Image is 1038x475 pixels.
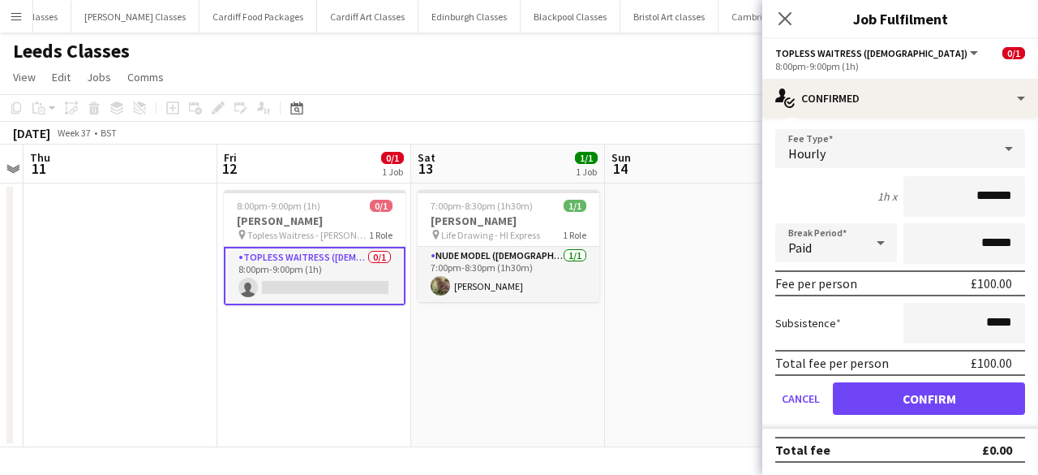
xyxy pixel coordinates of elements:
span: 11 [28,159,50,178]
span: Thu [30,150,50,165]
span: 13 [415,159,435,178]
div: £100.00 [971,355,1012,371]
button: Cardiff Food Packages [199,1,317,32]
span: Hourly [788,145,826,162]
span: Week 37 [54,127,94,139]
button: Cancel [775,382,826,415]
h3: [PERSON_NAME] [224,214,405,228]
app-card-role: Nude Model ([DEMOGRAPHIC_DATA])1/17:00pm-8:30pm (1h30m)[PERSON_NAME] [418,247,599,302]
div: 8:00pm-9:00pm (1h) [775,60,1025,72]
label: Subsistence [775,316,841,330]
span: Comms [127,70,164,84]
span: Topless Waitress - [PERSON_NAME][GEOGRAPHIC_DATA] [247,229,369,241]
span: 14 [609,159,631,178]
span: 1 Role [563,229,586,241]
span: Jobs [87,70,111,84]
a: Comms [121,67,170,88]
span: 0/1 [381,152,404,164]
h1: Leeds Classes [13,39,130,63]
div: £0.00 [982,442,1012,458]
app-card-role: Topless Waitress ([DEMOGRAPHIC_DATA])0/18:00pm-9:00pm (1h) [224,247,405,305]
div: 1 Job [576,166,597,178]
span: Sat [418,150,435,165]
h3: Job Fulfilment [762,8,1038,29]
div: 1 Job [382,166,403,178]
app-job-card: 8:00pm-9:00pm (1h)0/1[PERSON_NAME] Topless Waitress - [PERSON_NAME][GEOGRAPHIC_DATA]1 RoleTopless... [224,190,405,305]
span: Edit [52,70,71,84]
span: 1/1 [575,152,598,164]
app-job-card: 7:00pm-8:30pm (1h30m)1/1[PERSON_NAME] Life Drawing - HI Express1 RoleNude Model ([DEMOGRAPHIC_DAT... [418,190,599,302]
span: Life Drawing - HI Express [441,229,540,241]
span: Sun [611,150,631,165]
div: 1h x [877,189,897,204]
a: Edit [45,67,77,88]
div: [DATE] [13,125,50,141]
button: Blackpool Classes [521,1,620,32]
span: Fri [224,150,237,165]
a: Jobs [80,67,118,88]
span: Paid [788,240,812,256]
button: Cardiff Art Classes [317,1,418,32]
span: 12 [221,159,237,178]
span: 1 Role [369,229,392,241]
span: 8:00pm-9:00pm (1h) [237,200,320,212]
button: Confirm [833,382,1025,415]
div: Fee per person [775,275,857,291]
button: Edinburgh Classes [418,1,521,32]
a: View [6,67,42,88]
div: Total fee per person [775,355,889,371]
button: Topless Waitress ([DEMOGRAPHIC_DATA]) [775,47,980,59]
div: Total fee [775,442,830,458]
span: 0/1 [370,200,392,212]
h3: [PERSON_NAME] [418,214,599,228]
span: 0/1 [1002,47,1025,59]
button: Bristol Art classes [620,1,718,32]
button: Cambridge Art Classes [718,1,838,32]
div: BST [101,127,117,139]
span: 7:00pm-8:30pm (1h30m) [431,200,533,212]
div: Confirmed [762,79,1038,118]
span: 1/1 [564,200,586,212]
button: [PERSON_NAME] Classes [71,1,199,32]
div: £100.00 [971,275,1012,291]
span: View [13,70,36,84]
span: Topless Waitress (Female) [775,47,967,59]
